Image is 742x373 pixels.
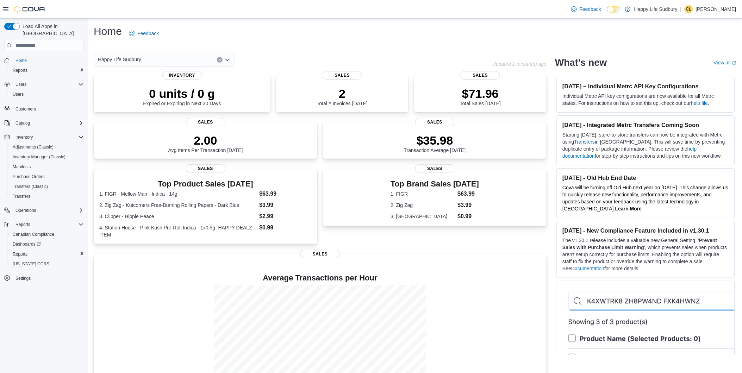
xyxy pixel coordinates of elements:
[126,26,162,40] a: Feedback
[10,153,68,161] a: Inventory Manager (Classic)
[7,249,87,259] button: Reports
[259,201,312,209] dd: $3.99
[13,184,48,189] span: Transfers (Classic)
[562,83,729,90] h3: [DATE] – Individual Metrc API Key Configurations
[15,222,30,227] span: Reports
[13,80,29,89] button: Users
[259,223,312,232] dd: $0.99
[13,80,84,89] span: Users
[15,106,36,112] span: Customers
[415,118,455,126] span: Sales
[460,87,501,106] div: Total Sales [DATE]
[458,212,479,221] dd: $0.99
[7,259,87,269] button: [US_STATE] CCRS
[10,192,84,201] span: Transfers
[13,220,84,229] span: Reports
[162,71,202,80] span: Inventory
[634,5,678,13] p: Happy Life Sudbury
[137,30,159,37] span: Feedback
[217,57,223,63] button: Clear input
[10,192,33,201] a: Transfers
[13,241,41,247] span: Dashboards
[13,119,84,127] span: Catalog
[99,213,256,220] dt: 3. Clipper - Hippie Peace
[555,57,607,68] h2: What's new
[7,172,87,182] button: Purchase Orders
[10,172,84,181] span: Purchase Orders
[15,120,30,126] span: Catalog
[7,89,87,99] button: Users
[415,164,455,173] span: Sales
[13,220,33,229] button: Reports
[10,172,48,181] a: Purchase Orders
[7,239,87,249] a: Dashboards
[10,182,84,191] span: Transfers (Classic)
[13,206,84,215] span: Operations
[691,100,708,106] a: help file
[10,250,30,258] a: Reports
[1,55,87,65] button: Home
[13,174,45,179] span: Purchase Orders
[574,139,595,145] a: Transfers
[168,133,243,153] div: Avg Items Per Transaction [DATE]
[13,56,30,65] a: Home
[10,66,30,75] a: Reports
[143,87,221,101] p: 0 units / 0 g
[99,190,256,197] dt: 1. FIGR - Mellow Man - Indica - 14g
[696,5,736,13] p: [PERSON_NAME]
[458,201,479,209] dd: $3.99
[14,6,46,13] img: Cova
[562,131,729,159] p: Starting [DATE], store-to-store transfers can now be integrated with Metrc using in [GEOGRAPHIC_D...
[13,56,84,65] span: Home
[4,52,84,302] nav: Complex example
[20,23,84,37] span: Load All Apps in [GEOGRAPHIC_DATA]
[186,164,225,173] span: Sales
[323,71,362,80] span: Sales
[562,93,729,107] p: Individual Metrc API key configurations are now available for all Metrc states. For instructions ...
[99,180,312,188] h3: Top Product Sales [DATE]
[7,65,87,75] button: Reports
[10,230,57,239] a: Canadian Compliance
[562,146,697,159] a: help documentation
[99,202,256,209] dt: 2. Zig Zag - Kutcorners Free-Burning Rolling Papers - Dark Blue
[461,71,500,80] span: Sales
[225,57,230,63] button: Open list of options
[460,87,501,101] p: $71.96
[10,250,84,258] span: Reports
[13,232,54,237] span: Canadian Compliance
[15,82,26,87] span: Users
[615,206,642,211] strong: Learn More
[94,24,122,38] h1: Home
[13,119,33,127] button: Catalog
[7,142,87,152] button: Adjustments (Classic)
[10,240,84,248] span: Dashboards
[1,273,87,283] button: Settings
[1,80,87,89] button: Users
[15,58,27,63] span: Home
[391,213,455,220] dt: 3. [GEOGRAPHIC_DATA]
[10,260,52,268] a: [US_STATE] CCRS
[1,206,87,215] button: Operations
[391,180,479,188] h3: Top Brand Sales [DATE]
[562,185,728,211] span: Cova will be turning off Old Hub next year on [DATE]. This change allows us to quickly release ne...
[99,274,541,282] h4: Average Transactions per Hour
[99,224,256,238] dt: 4. Station House - Pink Kush Pre-Roll Indica - 1x0.5g -HAPPY DEALZ ITEM
[13,105,39,113] a: Customers
[562,238,717,250] strong: Prevent Sales with Purchase Limit Warning
[391,202,455,209] dt: 2. Zig Zag
[13,251,27,257] span: Reports
[7,182,87,191] button: Transfers (Classic)
[10,90,84,99] span: Users
[13,104,84,113] span: Customers
[168,133,243,147] p: 2.00
[317,87,368,106] div: Total # Invoices [DATE]
[10,143,84,151] span: Adjustments (Classic)
[15,134,33,140] span: Inventory
[7,229,87,239] button: Canadian Compliance
[607,6,622,13] input: Dark Mode
[492,61,547,67] p: Updated 1 minute(s) ago
[13,274,33,283] a: Settings
[13,206,39,215] button: Operations
[562,237,729,272] p: The v1.30.1 release includes a valuable new General Setting, ' ', which prevents sales when produ...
